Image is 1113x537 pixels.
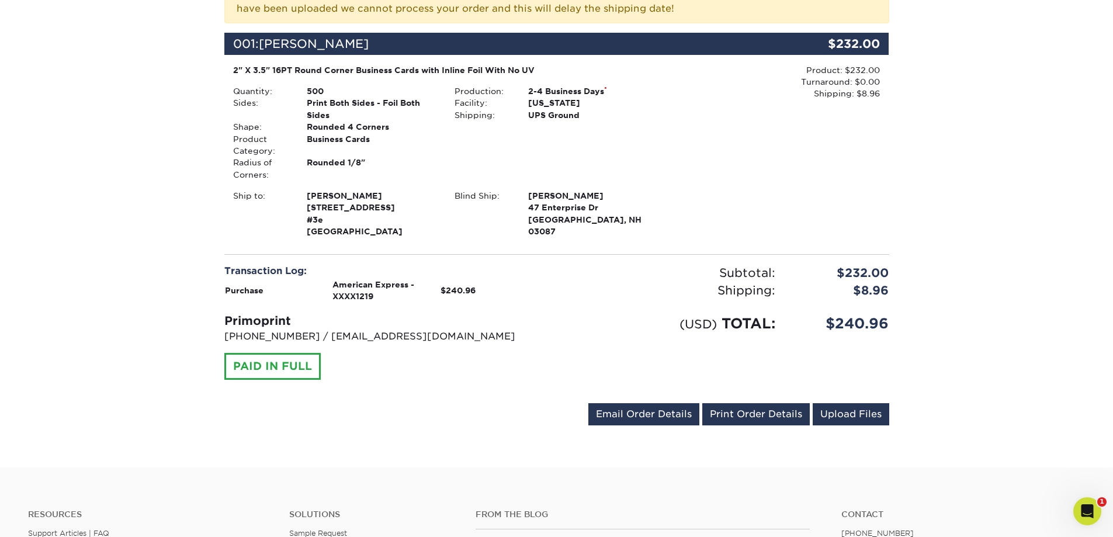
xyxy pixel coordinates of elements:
div: Facility: [446,97,519,109]
span: #3e [307,214,437,226]
div: Ship to: [224,190,298,238]
span: [PERSON_NAME] [528,190,658,202]
div: Transaction Log: [224,264,548,278]
div: $232.00 [784,264,898,282]
a: Contact [841,510,1085,519]
p: [PHONE_NUMBER] / [EMAIL_ADDRESS][DOMAIN_NAME] [224,330,548,344]
span: TOTAL: [722,315,775,332]
div: [US_STATE] [519,97,667,109]
div: Primoprint [224,312,548,330]
div: Product Category: [224,133,298,157]
strong: [GEOGRAPHIC_DATA] [307,190,437,236]
div: Rounded 1/8" [298,157,446,181]
a: Email Order Details [588,403,699,425]
span: [STREET_ADDRESS] [307,202,437,213]
div: 2" X 3.5" 16PT Round Corner Business Cards with Inline Foil With No UV [233,64,659,76]
a: Print Order Details [702,403,810,425]
div: $232.00 [778,33,889,55]
a: Upload Files [813,403,889,425]
span: [PERSON_NAME] [307,190,437,202]
div: Subtotal: [557,264,784,282]
div: Blind Ship: [446,190,519,238]
div: 001: [224,33,778,55]
strong: American Express - XXXX1219 [332,280,414,301]
iframe: Intercom live chat [1073,497,1101,525]
div: Radius of Corners: [224,157,298,181]
div: Product: $232.00 Turnaround: $0.00 Shipping: $8.96 [667,64,880,100]
div: Quantity: [224,85,298,97]
strong: Purchase [225,286,263,295]
div: $240.96 [784,313,898,334]
span: 1 [1097,497,1107,507]
div: Print Both Sides - Foil Both Sides [298,97,446,121]
div: PAID IN FULL [224,353,321,380]
div: Shipping: [557,282,784,299]
span: [PERSON_NAME] [259,37,369,51]
div: Shape: [224,121,298,133]
div: Shipping: [446,109,519,121]
div: 500 [298,85,446,97]
strong: $240.96 [441,286,476,295]
h4: Resources [28,510,272,519]
h4: From the Blog [476,510,810,519]
span: 47 Enterprise Dr [528,202,658,213]
div: 2-4 Business Days [519,85,667,97]
strong: [GEOGRAPHIC_DATA], NH 03087 [528,190,658,236]
div: UPS Ground [519,109,667,121]
div: Production: [446,85,519,97]
small: (USD) [679,317,717,331]
div: Rounded 4 Corners [298,121,446,133]
div: Sides: [224,97,298,121]
div: $8.96 [784,282,898,299]
div: Business Cards [298,133,446,157]
h4: Solutions [289,510,458,519]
